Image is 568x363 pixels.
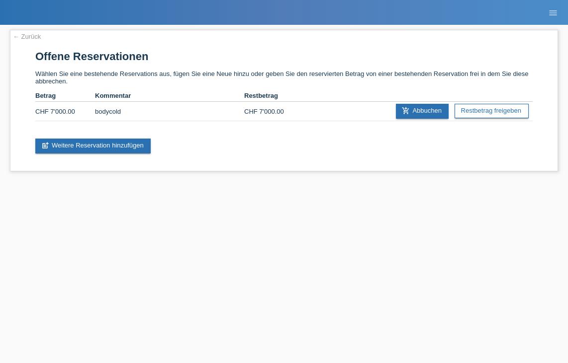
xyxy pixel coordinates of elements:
[548,8,558,18] i: menu
[455,104,529,118] a: Restbetrag freigeben
[35,139,151,153] a: post_addWeitere Reservation hinzufügen
[402,107,410,115] i: add_shopping_cart
[35,90,95,102] th: Betrag
[95,90,244,102] th: Kommentar
[543,9,563,15] a: menu
[41,142,49,149] i: post_add
[244,102,304,121] td: CHF 7'000.00
[13,33,41,40] a: ← Zurück
[35,102,95,121] td: CHF 7'000.00
[396,104,449,119] a: add_shopping_cartAbbuchen
[10,30,558,171] div: Wählen Sie eine bestehende Reservations aus, fügen Sie eine Neue hinzu oder geben Sie den reservi...
[244,90,304,102] th: Restbetrag
[35,50,533,63] h1: Offene Reservationen
[95,102,244,121] td: bodycold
